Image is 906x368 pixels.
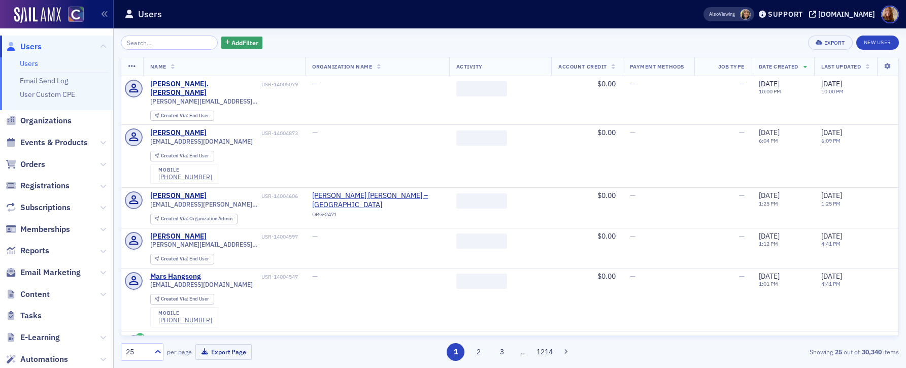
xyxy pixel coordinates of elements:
span: [DATE] [759,231,780,241]
div: End User [161,113,209,119]
span: Memberships [20,224,70,235]
label: per page [167,347,192,356]
div: Showing out of items [647,347,899,356]
span: Job Type [718,63,745,70]
span: ‌ [456,193,507,209]
span: — [739,191,745,200]
span: [EMAIL_ADDRESS][DOMAIN_NAME] [150,138,253,145]
span: ‌ [456,274,507,289]
span: Date Created [759,63,798,70]
span: [PERSON_NAME][EMAIL_ADDRESS][PERSON_NAME][DOMAIN_NAME] [150,97,298,105]
a: Email Marketing [6,267,81,278]
div: Organization Admin [161,216,232,222]
span: — [630,191,635,200]
span: [DATE] [821,128,842,137]
time: 4:41 PM [821,280,841,287]
time: 1:25 PM [759,200,778,207]
div: Created Via: End User [150,294,214,305]
strong: 30,340 [860,347,883,356]
div: mobile [158,310,212,316]
div: Export [824,40,845,46]
a: Content [6,289,50,300]
a: View Homepage [61,7,84,24]
span: Subscriptions [20,202,71,213]
span: Created Via : [161,295,189,302]
a: Mars Hangsong [150,272,201,281]
time: 1:12 PM [759,240,778,247]
button: Export [808,36,852,50]
a: [PERSON_NAME] [150,128,207,138]
div: Also [709,11,719,17]
a: Orders [6,159,45,170]
button: AddFilter [221,37,263,49]
span: Organizations [20,115,72,126]
a: [PERSON_NAME] [150,335,207,344]
span: $0.00 [597,128,616,137]
span: Automations [20,354,68,365]
span: Activity [456,63,483,70]
a: [PERSON_NAME] [PERSON_NAME] – [GEOGRAPHIC_DATA] [312,191,442,209]
a: User Custom CPE [20,90,75,99]
span: E-Learning [20,332,60,343]
span: [DATE] [821,334,842,344]
span: Content [20,289,50,300]
span: … [516,347,530,356]
span: Lauren Standiford [740,9,751,20]
div: [PERSON_NAME] [150,232,207,241]
span: ‌ [456,130,507,146]
span: Email Marketing [20,267,81,278]
span: ‌ [456,233,507,249]
div: Created Via: End User [150,254,214,264]
span: $0.00 [597,272,616,281]
img: SailAMX [14,7,61,23]
span: — [630,79,635,88]
span: Created Via : [161,112,189,119]
a: [PERSON_NAME].[PERSON_NAME] [150,80,260,97]
a: Registrations [6,180,70,191]
span: Created Via : [161,215,189,222]
span: Plante Moran – Denver [312,191,442,209]
div: [PHONE_NUMBER] [158,173,212,181]
span: [DATE] [759,272,780,281]
div: Staff Accountant [701,335,745,353]
span: — [312,79,318,88]
a: Automations [6,354,68,365]
button: 2 [470,343,488,361]
span: — [312,231,318,241]
a: Users [20,59,38,68]
span: — [630,128,635,137]
div: Created Via: End User [150,111,214,121]
span: Account Credit [558,63,607,70]
span: [EMAIL_ADDRESS][DOMAIN_NAME] [150,281,253,288]
a: Users [6,41,42,52]
button: 1 [447,343,464,361]
div: Created Via: End User [150,151,214,161]
span: $0.00 [597,231,616,241]
span: Created Via : [161,152,189,159]
span: [DATE] [759,128,780,137]
span: $0.00 [597,79,616,88]
span: Mastercard : x3729 [630,334,687,344]
a: Events & Products [6,137,88,148]
a: Tasks [6,310,42,321]
span: Viewing [709,11,735,18]
span: Last Updated [821,63,861,70]
h1: Users [138,8,162,20]
button: 3 [493,343,511,361]
span: Tasks [20,310,42,321]
div: [PHONE_NUMBER] [158,316,212,324]
span: [PERSON_NAME][EMAIL_ADDRESS][DOMAIN_NAME] [150,241,298,248]
span: [EMAIL_ADDRESS][PERSON_NAME][DOMAIN_NAME] [150,200,298,208]
span: — [739,128,745,137]
div: End User [161,256,209,262]
div: USR-14004606 [208,193,298,199]
span: — [739,272,745,281]
a: [PERSON_NAME] [150,191,207,200]
span: [DATE] [759,191,780,200]
span: — [630,272,635,281]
